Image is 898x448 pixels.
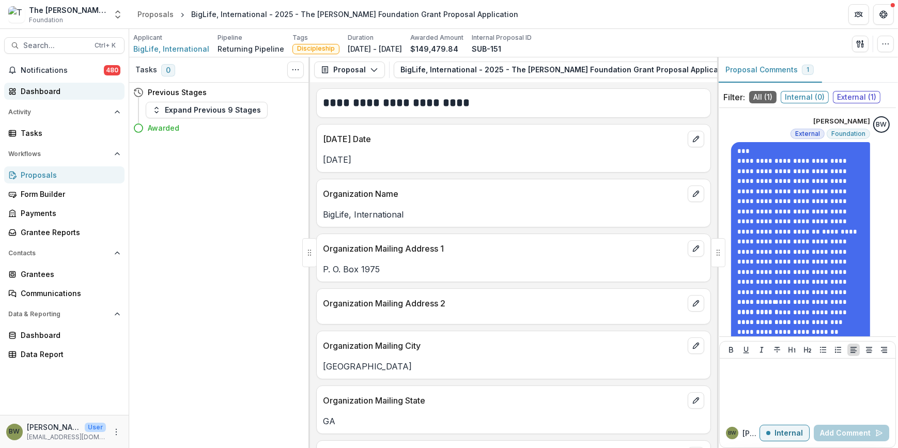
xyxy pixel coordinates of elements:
[4,285,125,302] a: Communications
[740,344,752,356] button: Underline
[394,61,764,78] button: BigLife, International - 2025 - The [PERSON_NAME] Foundation Grant Proposal Application
[863,344,875,356] button: Align Center
[323,208,704,221] p: BigLife, International
[323,133,684,145] p: [DATE] Date
[146,102,268,118] button: Expand Previous 9 Stages
[688,240,704,257] button: edit
[725,344,737,356] button: Bold
[21,169,116,180] div: Proposals
[8,6,25,23] img: The Bolick Foundation
[21,330,116,341] div: Dashboard
[717,57,822,83] button: Proposal Comments
[742,428,760,439] p: [PERSON_NAME]
[4,186,125,203] a: Form Builder
[29,16,63,25] span: Foundation
[813,116,870,127] p: [PERSON_NAME]
[21,288,116,299] div: Communications
[323,297,684,310] p: Organization Mailing Address 2
[755,344,768,356] button: Italicize
[21,128,116,138] div: Tasks
[8,250,110,257] span: Contacts
[133,7,178,22] a: Proposals
[323,153,704,166] p: [DATE]
[348,33,374,42] p: Duration
[4,245,125,261] button: Open Contacts
[27,432,106,442] p: [EMAIL_ADDRESS][DOMAIN_NAME]
[814,425,889,441] button: Add Comment
[801,344,814,356] button: Heading 2
[8,109,110,116] span: Activity
[4,306,125,322] button: Open Data & Reporting
[4,83,125,100] a: Dashboard
[323,360,704,373] p: [GEOGRAPHIC_DATA]
[688,131,704,147] button: edit
[133,7,522,22] nav: breadcrumb
[323,263,704,275] p: P. O. Box 1975
[847,344,860,356] button: Align Left
[4,266,125,283] a: Grantees
[148,87,207,98] h4: Previous Stages
[21,227,116,238] div: Grantee Reports
[23,41,88,50] span: Search...
[161,64,175,76] span: 0
[133,43,209,54] a: BigLife, International
[4,166,125,183] a: Proposals
[781,91,829,103] span: Internal ( 0 )
[314,61,385,78] button: Proposal
[111,4,125,25] button: Open entity switcher
[4,146,125,162] button: Open Workflows
[4,327,125,344] a: Dashboard
[760,425,810,441] button: Internal
[148,122,179,133] h4: Awarded
[4,62,125,79] button: Notifications480
[29,5,106,16] div: The [PERSON_NAME] Foundation
[688,337,704,354] button: edit
[472,43,501,54] p: SUB-151
[348,43,402,54] p: [DATE] - [DATE]
[323,242,684,255] p: Organization Mailing Address 1
[21,66,104,75] span: Notifications
[688,295,704,312] button: edit
[4,104,125,120] button: Open Activity
[723,91,745,103] p: Filter:
[795,130,820,137] span: External
[104,65,120,75] span: 480
[410,43,458,54] p: $149,479.84
[8,150,110,158] span: Workflows
[472,33,532,42] p: Internal Proposal ID
[775,429,803,438] p: Internal
[807,66,809,73] span: 1
[832,344,844,356] button: Ordered List
[133,33,162,42] p: Applicant
[786,344,798,356] button: Heading 1
[323,339,684,352] p: Organization Mailing City
[410,33,463,42] p: Awarded Amount
[292,33,308,42] p: Tags
[85,423,106,432] p: User
[27,422,81,432] p: [PERSON_NAME]
[9,428,20,435] div: Blair White
[21,208,116,219] div: Payments
[876,121,887,128] div: Blair White
[688,392,704,409] button: edit
[191,9,518,20] div: BigLife, International - 2025 - The [PERSON_NAME] Foundation Grant Proposal Application
[833,91,880,103] span: External ( 1 )
[873,4,894,25] button: Get Help
[817,344,829,356] button: Bullet List
[8,311,110,318] span: Data & Reporting
[323,188,684,200] p: Organization Name
[4,37,125,54] button: Search...
[218,33,242,42] p: Pipeline
[21,349,116,360] div: Data Report
[21,189,116,199] div: Form Builder
[135,66,157,74] h3: Tasks
[728,430,736,436] div: Blair White
[323,415,704,427] p: GA
[110,426,122,438] button: More
[771,344,783,356] button: Strike
[287,61,304,78] button: Toggle View Cancelled Tasks
[878,344,890,356] button: Align Right
[4,224,125,241] a: Grantee Reports
[323,394,684,407] p: Organization Mailing State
